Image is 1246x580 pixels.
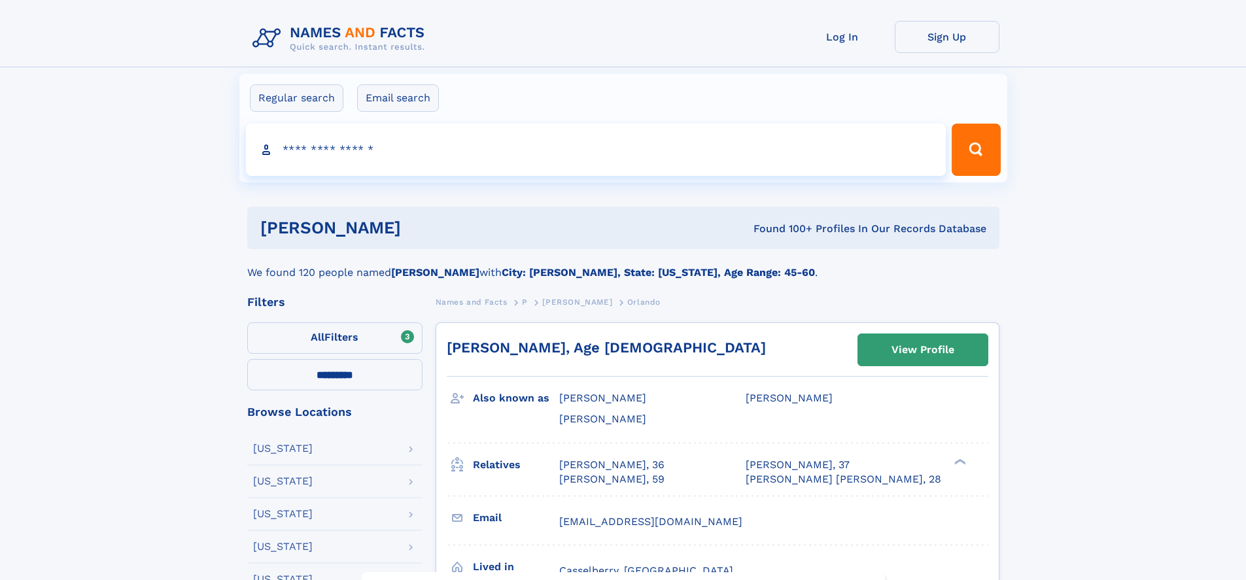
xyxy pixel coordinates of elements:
[522,294,528,310] a: P
[858,334,988,366] a: View Profile
[952,124,1000,176] button: Search Button
[746,392,833,404] span: [PERSON_NAME]
[473,454,559,476] h3: Relatives
[746,458,850,472] a: [PERSON_NAME], 37
[260,220,578,236] h1: [PERSON_NAME]
[473,556,559,578] h3: Lived in
[473,507,559,529] h3: Email
[253,476,313,486] div: [US_STATE]
[746,472,941,486] a: [PERSON_NAME] [PERSON_NAME], 28
[559,413,646,425] span: [PERSON_NAME]
[253,443,313,454] div: [US_STATE]
[247,406,423,418] div: Browse Locations
[247,21,436,56] img: Logo Names and Facts
[627,298,661,307] span: Orlando
[253,509,313,519] div: [US_STATE]
[253,541,313,552] div: [US_STATE]
[891,335,954,365] div: View Profile
[250,84,343,112] label: Regular search
[577,222,986,236] div: Found 100+ Profiles In Our Records Database
[247,296,423,308] div: Filters
[436,294,508,310] a: Names and Facts
[559,564,733,577] span: Casselberry, [GEOGRAPHIC_DATA]
[502,266,815,279] b: City: [PERSON_NAME], State: [US_STATE], Age Range: 45-60
[559,515,742,528] span: [EMAIL_ADDRESS][DOMAIN_NAME]
[559,458,665,472] a: [PERSON_NAME], 36
[951,457,967,466] div: ❯
[542,294,612,310] a: [PERSON_NAME]
[247,322,423,354] label: Filters
[790,21,895,53] a: Log In
[522,298,528,307] span: P
[559,472,665,486] a: [PERSON_NAME], 59
[559,392,646,404] span: [PERSON_NAME]
[895,21,999,53] a: Sign Up
[473,387,559,409] h3: Also known as
[311,331,324,343] span: All
[391,266,479,279] b: [PERSON_NAME]
[447,339,766,356] a: [PERSON_NAME], Age [DEMOGRAPHIC_DATA]
[542,298,612,307] span: [PERSON_NAME]
[357,84,439,112] label: Email search
[246,124,946,176] input: search input
[247,249,999,281] div: We found 120 people named with .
